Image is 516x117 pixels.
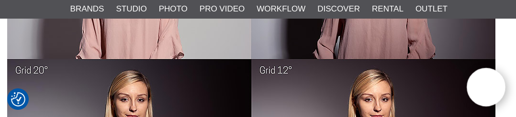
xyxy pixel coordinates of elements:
a: Rental [372,3,404,15]
a: Outlet [415,3,448,15]
button: Consent Preferences [11,91,25,108]
a: Pro Video [200,3,245,15]
a: Photo [159,3,188,15]
a: Brands [70,3,104,15]
a: Workflow [257,3,305,15]
a: Studio [116,3,146,15]
a: Discover [317,3,360,15]
img: Revisit consent button [11,92,25,106]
